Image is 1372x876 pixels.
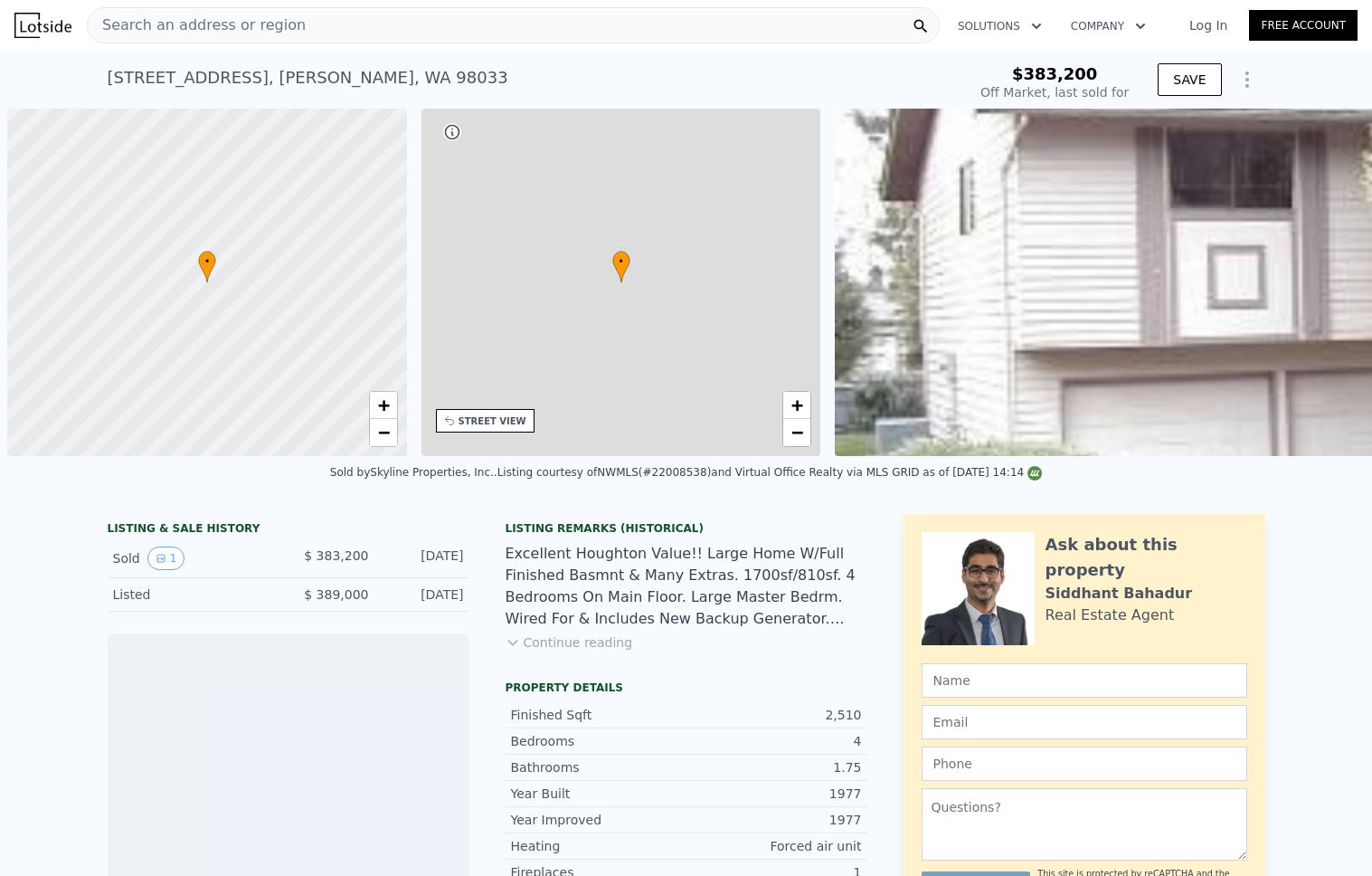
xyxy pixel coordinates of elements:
div: Sold [113,547,274,570]
div: Listing courtesy of NWMLS (#22008538) and Virtual Office Realty via MLS GRID as of [DATE] 14:14 [497,466,1043,479]
span: − [791,421,803,443]
div: Bedrooms [511,732,686,750]
a: Free Account [1249,10,1358,41]
a: Zoom in [783,392,810,419]
div: LISTING & SALE HISTORY [108,521,469,539]
button: Solutions [943,10,1056,43]
div: • [198,251,216,282]
div: [STREET_ADDRESS] , [PERSON_NAME] , WA 98033 [108,65,508,90]
div: Year Built [511,785,686,803]
div: Excellent Houghton Value!! Large Home W/Full Finished Basmnt & Many Extras. 1700sf/810sf. 4 Bedro... [506,543,867,630]
a: Zoom out [783,419,810,446]
input: Email [922,705,1247,739]
button: View historical data [147,547,185,570]
span: + [377,394,389,416]
div: 1.75 [686,758,862,776]
div: Year Improved [511,811,686,829]
a: Log In [1168,16,1249,34]
div: 1977 [686,785,862,803]
input: Name [922,663,1247,698]
img: Lotside [14,13,71,38]
div: Real Estate Agent [1046,605,1175,626]
div: [DATE] [383,586,464,604]
button: SAVE [1158,63,1221,96]
span: − [377,421,389,443]
span: • [198,253,216,270]
div: Forced air unit [686,837,862,855]
a: Zoom out [370,419,397,446]
div: Listing Remarks (Historical) [506,521,867,536]
span: $383,200 [1012,64,1098,83]
a: Zoom in [370,392,397,419]
div: STREET VIEW [459,414,526,428]
div: Ask about this property [1046,532,1247,583]
div: Bathrooms [511,758,686,776]
img: NWMLS Logo [1027,466,1042,481]
div: Property details [506,681,867,695]
button: Company [1056,10,1160,43]
div: Heating [511,837,686,855]
div: Sold by Skyline Properties, Inc. . [330,466,497,479]
div: Off Market, last sold for [980,83,1129,101]
div: Siddhant Bahadur [1046,583,1193,605]
div: • [612,251,630,282]
div: [DATE] [383,547,464,570]
span: + [791,394,803,416]
div: Listed [113,586,274,604]
span: Search an address or region [88,14,306,36]
span: $ 389,000 [304,587,368,602]
input: Phone [922,747,1247,781]
div: 2,510 [686,706,862,724]
span: $ 383,200 [304,548,368,563]
div: 4 [686,732,862,750]
button: Continue reading [506,633,633,652]
button: Show Options [1229,62,1265,98]
div: 1977 [686,811,862,829]
span: • [612,253,630,270]
div: Finished Sqft [511,706,686,724]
